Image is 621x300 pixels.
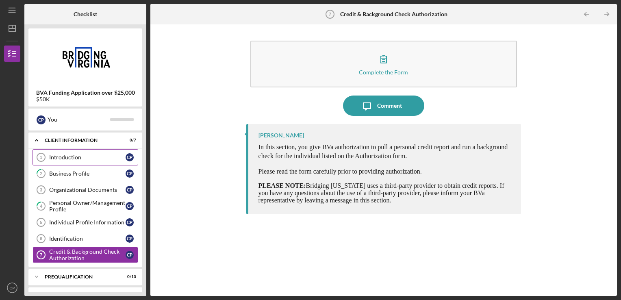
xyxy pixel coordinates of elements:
img: Product logo [28,33,142,81]
tspan: 2 [40,171,42,176]
a: 7Credit & Background Check AuthorizationCP [33,247,138,263]
div: Client Information [45,138,116,143]
div: Complete the Form [359,69,408,75]
a: 3Organizational DocumentsCP [33,182,138,198]
div: Personal Owner/Management Profile [49,200,126,213]
div: C P [126,170,134,178]
div: C P [37,115,46,124]
div: C P [126,251,134,259]
a: 5Individual Profile InformationCP [33,214,138,230]
strong: PLEASE NOTE: [258,182,306,189]
div: 0 / 10 [122,274,136,279]
button: CP [4,280,20,296]
text: CP [9,286,15,290]
button: Comment [343,96,424,116]
b: Checklist [74,11,97,17]
div: Business Profile [49,170,126,177]
div: [PERSON_NAME] [258,132,304,139]
button: Complete the Form [250,41,517,87]
span: Please read the form carefully prior to providing authorization. [258,168,422,175]
tspan: 7 [329,12,331,17]
div: Identification [49,235,126,242]
div: You [48,113,110,126]
div: C P [126,218,134,226]
div: $50K [36,96,135,102]
a: 4Personal Owner/Management ProfileCP [33,198,138,214]
tspan: 6 [40,236,42,241]
div: C P [126,153,134,161]
div: Introduction [49,154,126,161]
tspan: 1 [40,155,42,160]
span: Bridging [US_STATE] uses a third-party provider to obtain credit reports. If you have any questio... [258,182,504,204]
div: C P [126,186,134,194]
tspan: 7 [40,252,42,257]
div: C P [126,202,134,210]
div: Comment [377,96,402,116]
a: 1IntroductionCP [33,149,138,165]
div: C P [126,235,134,243]
div: Credit & Background Check Authorization [49,248,126,261]
div: Prequalification [45,274,116,279]
div: Organizational Documents [49,187,126,193]
tspan: 3 [40,187,42,192]
b: Credit & Background Check Authorization [340,11,447,17]
a: 2Business ProfileCP [33,165,138,182]
div: 0 / 7 [122,138,136,143]
tspan: 5 [40,220,42,225]
span: In this section, you give BVa authorization to pull a personal credit report and run a background... [258,143,508,159]
div: Individual Profile Information [49,219,126,226]
a: 6IdentificationCP [33,230,138,247]
tspan: 4 [40,204,43,209]
b: BVA Funding Application over $25,000 [36,89,135,96]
